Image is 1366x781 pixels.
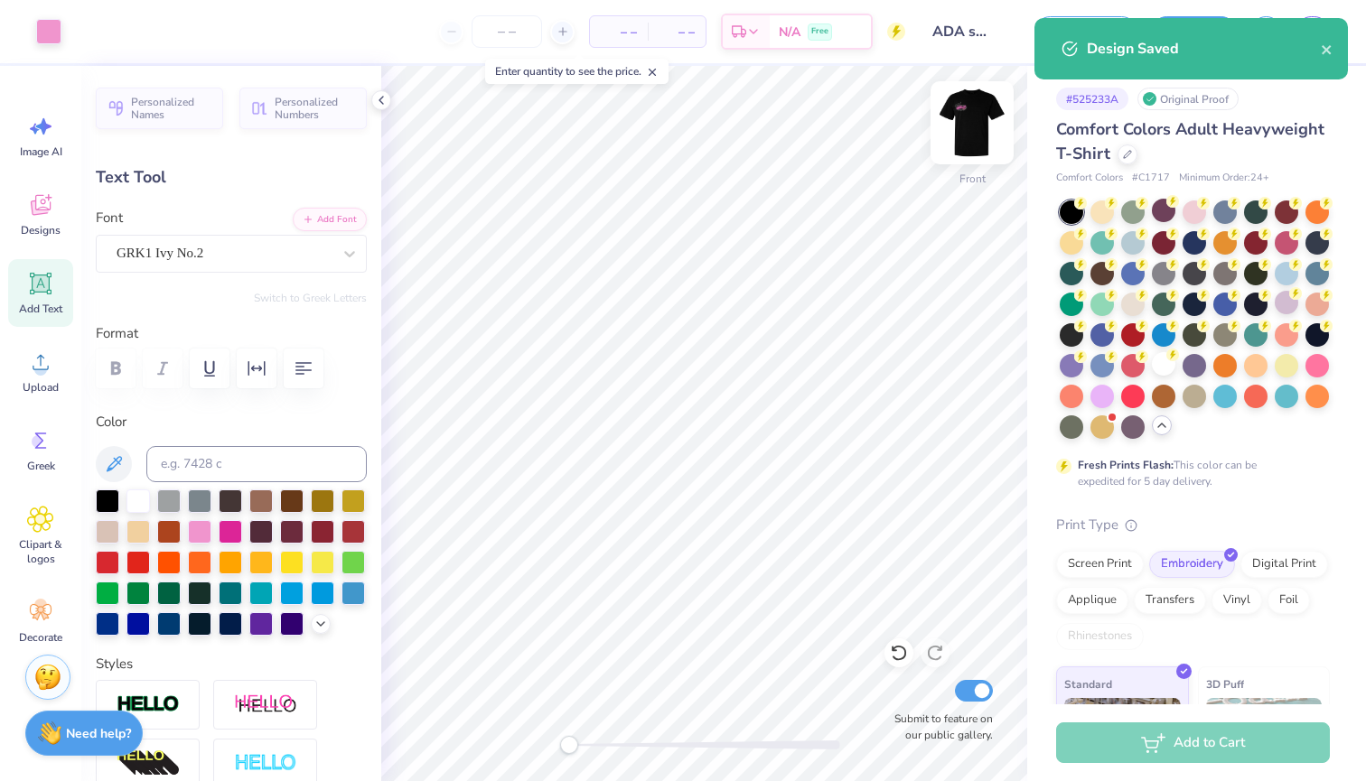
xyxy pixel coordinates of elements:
div: Screen Print [1056,551,1144,578]
label: Styles [96,654,133,674]
div: This color can be expedited for 5 day delivery. [1078,457,1300,489]
div: Digital Print [1240,551,1328,578]
span: Comfort Colors Adult Heavyweight T-Shirt [1056,118,1324,164]
span: Image AI [20,144,62,159]
span: Personalized Numbers [275,96,356,121]
span: Standard [1064,674,1112,693]
div: Front [959,171,986,187]
input: Untitled Design [919,14,1007,50]
strong: Need help? [66,725,131,742]
div: Foil [1268,587,1310,614]
img: Front [936,87,1008,159]
label: Color [96,412,367,432]
span: Greek [27,459,55,473]
div: Enter quantity to see the price. [485,59,669,84]
div: Rhinestones [1056,623,1144,650]
span: Minimum Order: 24 + [1179,171,1269,186]
label: Format [96,323,367,344]
span: Upload [23,380,59,395]
span: Free [811,25,828,38]
div: Design Saved [1087,38,1321,60]
span: – – [659,23,695,42]
button: Switch to Greek Letters [254,291,367,305]
span: Add Text [19,302,62,316]
label: Font [96,208,123,228]
span: Clipart & logos [11,537,70,566]
div: # 525233A [1056,88,1128,110]
strong: Fresh Prints Flash: [1078,458,1174,472]
span: Decorate [19,630,62,645]
label: Submit to feature on our public gallery. [884,711,993,743]
div: Vinyl [1212,587,1262,614]
span: Comfort Colors [1056,171,1123,186]
div: Embroidery [1149,551,1235,578]
span: # C1717 [1132,171,1170,186]
button: close [1321,38,1333,60]
div: Accessibility label [560,736,578,754]
div: Transfers [1134,587,1206,614]
span: Personalized Names [131,96,212,121]
div: Applique [1056,587,1128,614]
div: Text Tool [96,165,367,190]
img: Negative Space [234,753,297,774]
img: 3D Illusion [117,749,180,778]
img: Stroke [117,694,180,715]
img: Shadow [234,693,297,716]
button: Personalized Names [96,88,223,129]
div: Original Proof [1137,88,1239,110]
input: e.g. 7428 c [146,446,367,482]
button: Personalized Numbers [239,88,367,129]
span: – – [601,23,637,42]
span: Designs [21,223,61,237]
div: Print Type [1056,515,1330,535]
input: – – [472,15,542,48]
button: Add Font [293,208,367,231]
span: N/A [779,23,800,42]
span: 3D Puff [1206,674,1244,693]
